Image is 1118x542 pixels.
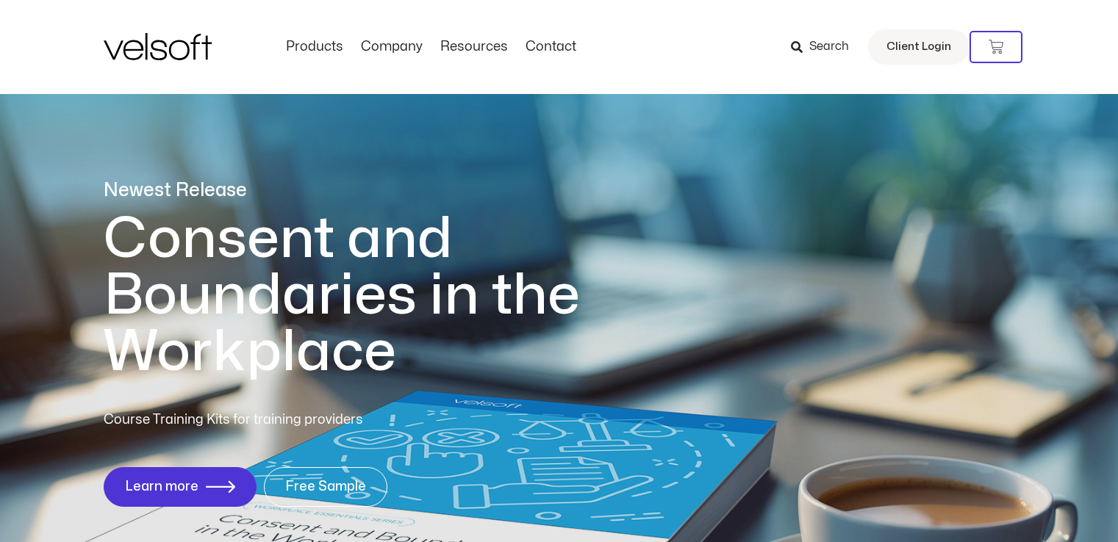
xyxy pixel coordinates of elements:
a: Learn more [104,467,257,507]
span: Free Sample [285,480,366,494]
span: Client Login [886,37,951,57]
a: Client Login [868,29,970,65]
a: CompanyMenu Toggle [352,39,431,55]
nav: Menu [277,39,585,55]
a: ResourcesMenu Toggle [431,39,517,55]
a: ProductsMenu Toggle [277,39,352,55]
a: Free Sample [264,467,387,507]
p: Course Training Kits for training providers [104,410,470,430]
h1: Consent and Boundaries in the Workplace [104,211,640,380]
a: ContactMenu Toggle [517,39,585,55]
a: Search [791,35,859,59]
img: Velsoft Training Materials [104,33,212,60]
p: Newest Release [104,178,640,203]
span: Learn more [125,480,198,494]
span: Search [809,37,849,57]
